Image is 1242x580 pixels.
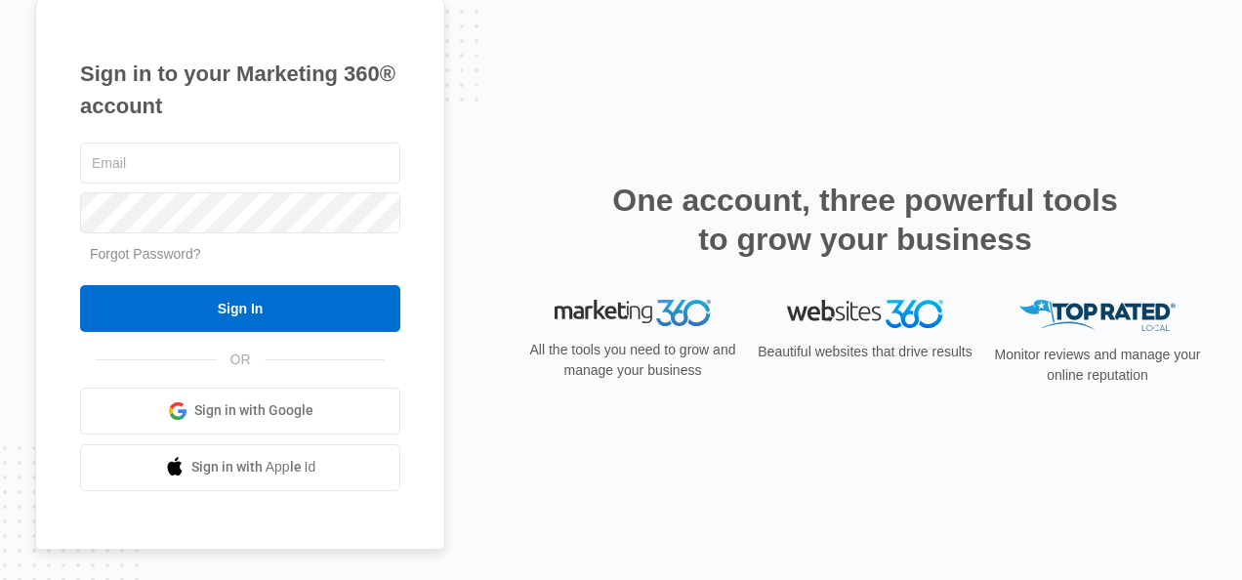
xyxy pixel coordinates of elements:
[90,246,201,262] a: Forgot Password?
[606,181,1124,259] h2: One account, three powerful tools to grow your business
[80,285,400,332] input: Sign In
[988,345,1207,386] p: Monitor reviews and manage your online reputation
[523,340,742,381] p: All the tools you need to grow and manage your business
[191,457,316,477] span: Sign in with Apple Id
[756,342,974,362] p: Beautiful websites that drive results
[80,444,400,491] a: Sign in with Apple Id
[80,388,400,435] a: Sign in with Google
[80,143,400,184] input: Email
[1019,300,1176,332] img: Top Rated Local
[787,300,943,328] img: Websites 360
[80,58,400,122] h1: Sign in to your Marketing 360® account
[217,350,265,370] span: OR
[555,300,711,327] img: Marketing 360
[194,400,313,421] span: Sign in with Google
